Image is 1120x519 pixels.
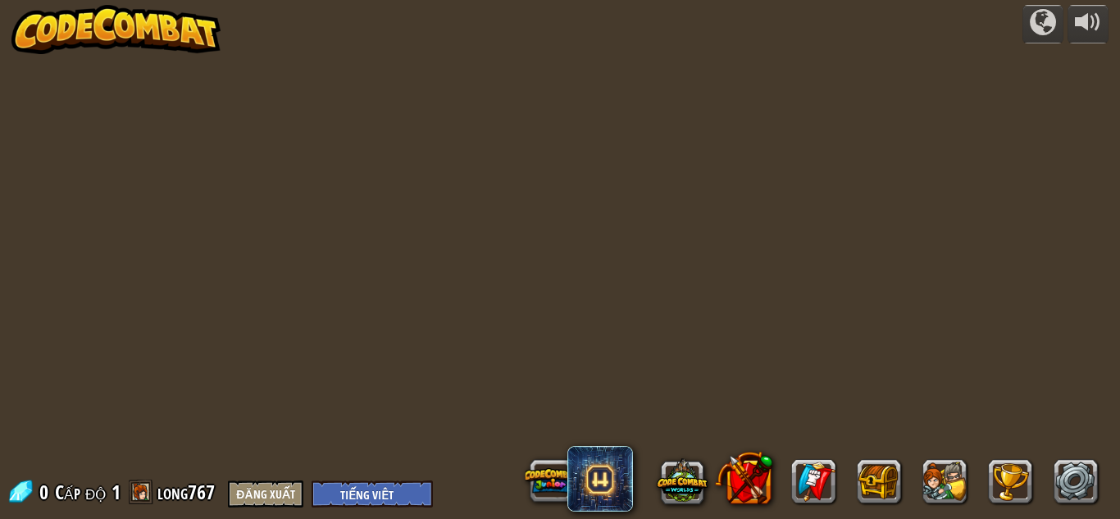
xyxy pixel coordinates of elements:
[11,5,221,54] img: CodeCombat - Learn how to code by playing a game
[1068,5,1109,43] button: Tùy chỉnh âm lượng
[1022,5,1063,43] button: Chiến dịch
[228,480,303,508] button: Đăng xuất
[39,479,53,505] span: 0
[112,479,121,505] span: 1
[55,479,106,506] span: Cấp độ
[157,479,220,505] a: long767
